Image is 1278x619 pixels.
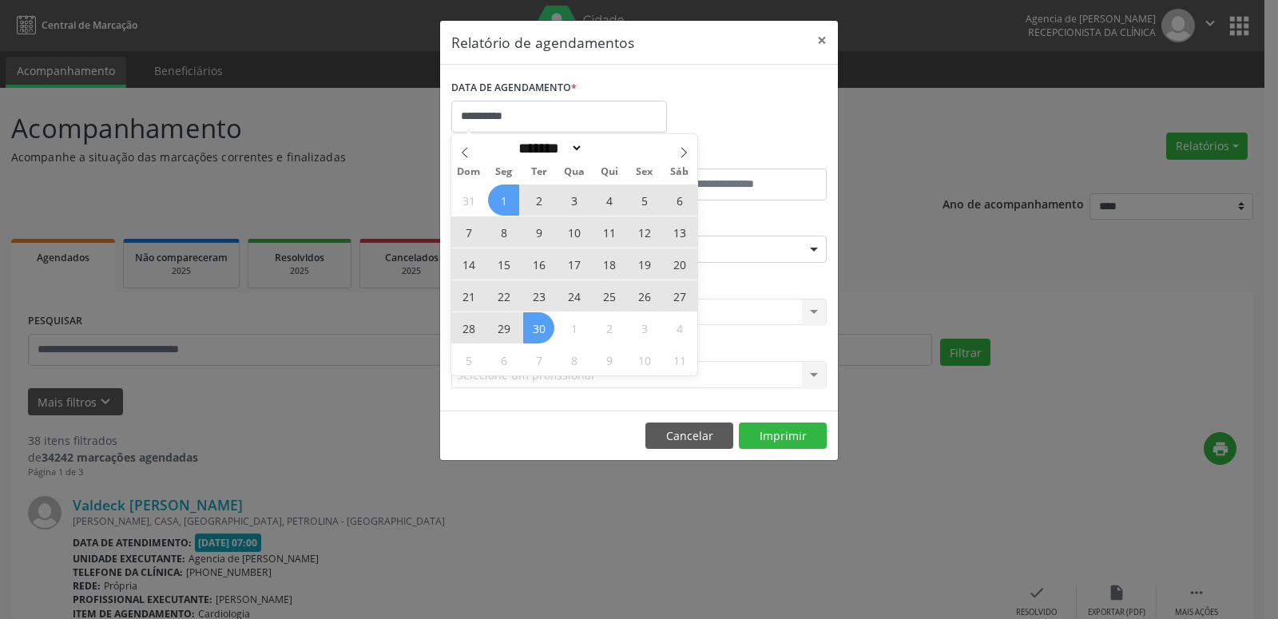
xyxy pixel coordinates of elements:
input: Year [583,140,636,157]
span: Dom [451,167,486,177]
span: Setembro 21, 2025 [453,280,484,311]
span: Outubro 5, 2025 [453,344,484,375]
span: Sáb [662,167,697,177]
span: Outubro 4, 2025 [664,312,695,343]
span: Setembro 12, 2025 [629,216,660,248]
span: Setembro 5, 2025 [629,185,660,216]
span: Setembro 18, 2025 [593,248,625,280]
span: Outubro 6, 2025 [488,344,519,375]
span: Setembro 7, 2025 [453,216,484,248]
select: Month [513,140,583,157]
span: Setembro 3, 2025 [558,185,589,216]
span: Setembro 6, 2025 [664,185,695,216]
span: Outubro 10, 2025 [629,344,660,375]
span: Setembro 20, 2025 [664,248,695,280]
span: Setembro 15, 2025 [488,248,519,280]
label: ATÉ [643,144,827,169]
span: Setembro 27, 2025 [664,280,695,311]
span: Setembro 24, 2025 [558,280,589,311]
span: Setembro 11, 2025 [593,216,625,248]
span: Setembro 22, 2025 [488,280,519,311]
span: Setembro 25, 2025 [593,280,625,311]
h5: Relatório de agendamentos [451,32,634,53]
span: Setembro 16, 2025 [523,248,554,280]
span: Setembro 17, 2025 [558,248,589,280]
span: Outubro 8, 2025 [558,344,589,375]
span: Setembro 8, 2025 [488,216,519,248]
span: Setembro 19, 2025 [629,248,660,280]
span: Outubro 7, 2025 [523,344,554,375]
span: Outubro 2, 2025 [593,312,625,343]
span: Qui [592,167,627,177]
span: Outubro 1, 2025 [558,312,589,343]
span: Outubro 11, 2025 [664,344,695,375]
span: Seg [486,167,522,177]
span: Setembro 1, 2025 [488,185,519,216]
span: Setembro 26, 2025 [629,280,660,311]
span: Outubro 9, 2025 [593,344,625,375]
span: Setembro 4, 2025 [593,185,625,216]
span: Setembro 29, 2025 [488,312,519,343]
span: Setembro 13, 2025 [664,216,695,248]
span: Setembro 10, 2025 [558,216,589,248]
label: DATA DE AGENDAMENTO [451,76,577,101]
span: Outubro 3, 2025 [629,312,660,343]
button: Cancelar [645,423,733,450]
span: Setembro 2, 2025 [523,185,554,216]
span: Ter [522,167,557,177]
span: Setembro 14, 2025 [453,248,484,280]
button: Close [806,21,838,60]
span: Setembro 23, 2025 [523,280,554,311]
span: Qua [557,167,592,177]
span: Agosto 31, 2025 [453,185,484,216]
span: Setembro 9, 2025 [523,216,554,248]
button: Imprimir [739,423,827,450]
span: Setembro 28, 2025 [453,312,484,343]
span: Setembro 30, 2025 [523,312,554,343]
span: Sex [627,167,662,177]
